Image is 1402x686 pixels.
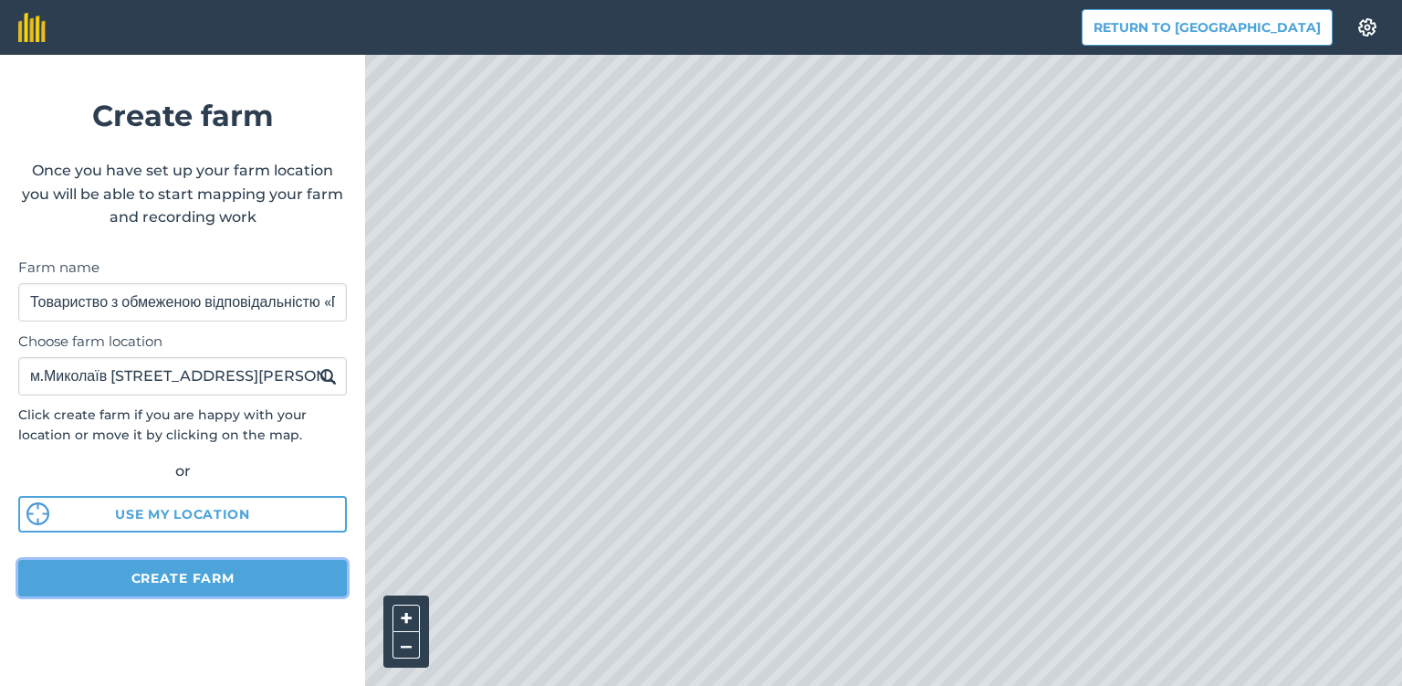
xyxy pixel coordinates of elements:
[392,632,420,659] button: –
[18,331,347,353] label: Choose farm location
[18,496,347,533] button: Use my location
[319,365,337,387] img: svg+xml;base64,PHN2ZyB4bWxucz0iaHR0cDovL3d3dy53My5vcmcvMjAwMC9zdmciIHdpZHRoPSIxOSIgaGVpZ2h0PSIyNC...
[18,283,347,322] input: Farm name
[18,92,347,139] h1: Create farm
[18,405,347,446] p: Click create farm if you are happy with your location or move it by clicking on the map.
[18,13,46,42] img: fieldmargin Logo
[18,159,347,229] p: Once you have set up your farm location you will be able to start mapping your farm and recording...
[1082,9,1333,46] button: Return to [GEOGRAPHIC_DATA]
[18,560,347,596] button: Create farm
[1356,18,1378,37] img: A cog icon
[26,502,49,525] img: svg%3e
[18,459,347,483] div: or
[392,605,420,632] button: +
[18,257,347,279] label: Farm name
[18,357,347,396] input: Enter your farm’s address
